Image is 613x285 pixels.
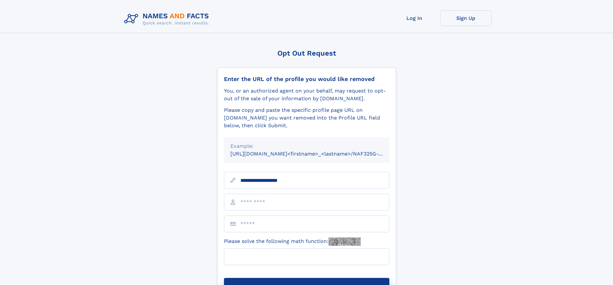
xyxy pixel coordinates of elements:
div: Enter the URL of the profile you would like removed [224,76,389,83]
label: Please solve the following math function: [224,237,361,246]
div: Please copy and paste the specific profile page URL on [DOMAIN_NAME] you want removed into the Pr... [224,106,389,129]
a: Log In [389,10,440,26]
div: You, or an authorized agent on your behalf, may request to opt-out of the sale of your informatio... [224,87,389,102]
div: Opt Out Request [217,49,396,57]
a: Sign Up [440,10,492,26]
div: Example: [230,142,383,150]
img: Logo Names and Facts [122,10,214,28]
small: [URL][DOMAIN_NAME]<firstname>_<lastname>/NAF325G-xxxxxxxx [230,151,402,157]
